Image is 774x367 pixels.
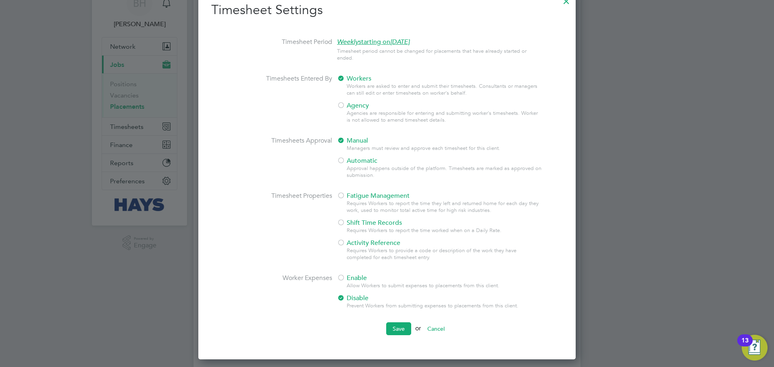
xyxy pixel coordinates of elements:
[386,322,411,335] button: Save
[421,322,451,335] button: Cancel
[211,38,332,46] label: Timesheet Period
[347,110,543,124] div: Agencies are responsible for entering and submitting worker's timesheets. Worker is not allowed t...
[347,247,543,261] div: Requires Workers to provide a code or description of the work they have completed for each timesh...
[390,38,410,46] em: [DATE]
[337,75,371,83] span: Workers
[211,192,332,200] label: Timesheet Properties
[337,239,543,247] div: Activity Reference
[347,282,543,289] div: Allow Workers to submit expenses to placements from this client.
[211,2,563,19] h2: Timesheet Settings
[347,83,543,97] div: Workers are asked to enter and submit their timesheets. Consultants or managers can still edit or...
[337,157,377,165] span: Automatic
[211,75,332,83] label: Timesheets Entered By
[337,219,543,227] div: Shift Time Records
[337,137,368,145] span: Manual
[337,38,358,46] em: Weekly
[347,145,543,152] div: Managers must review and approve each timesheet for this client.
[337,102,369,110] span: Agency
[347,165,543,179] div: Approval happens outside of the platform. Timesheets are marked as approved on submission.
[211,137,332,145] label: Timesheets Approval
[347,227,543,234] div: Requires Workers to report the time worked when on a Daily Rate.
[347,303,543,309] div: Prevent Workers from submitting expenses to placements from this client.
[337,294,368,302] span: Disable
[211,274,332,282] label: Worker Expenses
[742,335,768,361] button: Open Resource Center, 13 new notifications
[347,200,543,214] div: Requires Workers to report the time they left and returned home for each day they work, used to m...
[337,274,367,282] span: Enable
[337,38,410,46] span: starting on
[741,340,749,351] div: 13
[337,48,543,62] div: Timesheet period cannot be changed for placements that have already started or ended.
[337,192,543,200] div: Fatigue Management
[211,322,563,343] li: or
